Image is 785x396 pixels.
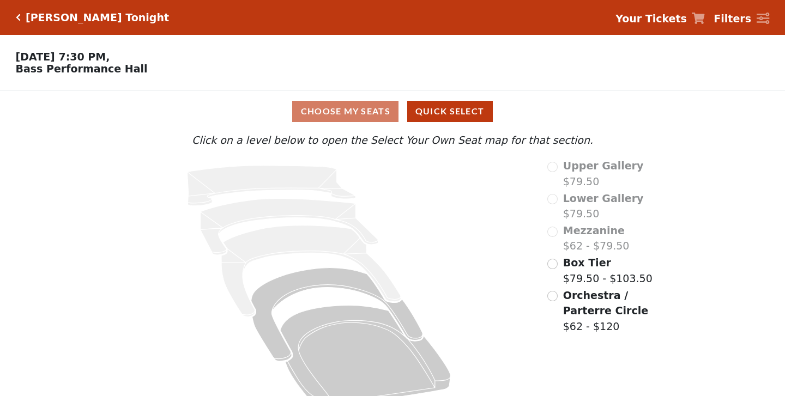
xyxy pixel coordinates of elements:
[615,11,705,27] a: Your Tickets
[714,11,769,27] a: Filters
[16,14,21,21] a: Click here to go back to filters
[714,13,751,25] strong: Filters
[563,160,644,172] span: Upper Gallery
[407,101,493,122] button: Quick Select
[563,192,644,204] span: Lower Gallery
[563,288,679,334] label: $62 - $120
[563,224,625,236] span: Mezzanine
[563,255,653,286] label: $79.50 - $103.50
[563,257,611,269] span: Box Tier
[615,13,687,25] strong: Your Tickets
[26,11,169,24] h5: [PERSON_NAME] Tonight
[201,199,378,255] path: Lower Gallery - Seats Available: 0
[563,191,644,222] label: $79.50
[106,132,679,148] p: Click on a level below to open the Select Your Own Seat map for that section.
[563,223,630,254] label: $62 - $79.50
[563,289,648,317] span: Orchestra / Parterre Circle
[188,166,355,206] path: Upper Gallery - Seats Available: 0
[563,158,644,189] label: $79.50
